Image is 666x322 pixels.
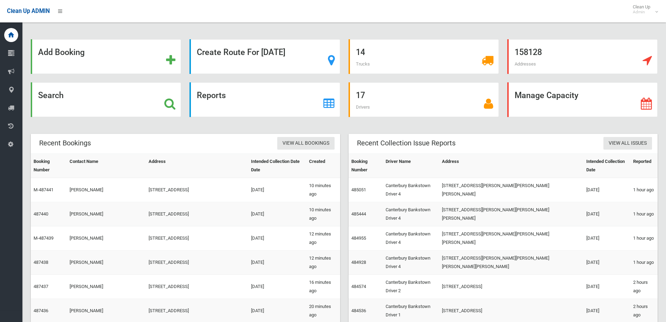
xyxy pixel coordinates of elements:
td: [DATE] [248,202,306,226]
td: [STREET_ADDRESS][PERSON_NAME][PERSON_NAME][PERSON_NAME][PERSON_NAME] [439,251,584,275]
a: Add Booking [31,39,181,74]
td: [PERSON_NAME] [67,226,146,251]
td: [DATE] [583,178,630,202]
td: 1 hour ago [630,226,658,251]
a: 484536 [351,308,366,313]
td: [PERSON_NAME] [67,178,146,202]
td: [STREET_ADDRESS] [146,251,248,275]
a: View All Issues [603,137,652,150]
strong: Reports [197,90,226,100]
td: 1 hour ago [630,202,658,226]
td: 12 minutes ago [306,226,340,251]
th: Booking Number [31,154,67,178]
a: 484928 [351,260,366,265]
a: M-487441 [34,187,53,192]
th: Intended Collection Date Date [248,154,306,178]
td: [DATE] [248,178,306,202]
a: Create Route For [DATE] [189,39,340,74]
td: [STREET_ADDRESS] [439,275,584,299]
td: 10 minutes ago [306,178,340,202]
td: [STREET_ADDRESS] [146,202,248,226]
a: 485444 [351,211,366,217]
td: [DATE] [583,226,630,251]
strong: 14 [356,47,365,57]
strong: 17 [356,90,365,100]
a: 484574 [351,284,366,289]
a: 487440 [34,211,48,217]
header: Recent Collection Issue Reports [349,136,464,150]
td: [STREET_ADDRESS][PERSON_NAME][PERSON_NAME][PERSON_NAME] [439,226,584,251]
a: View All Bookings [277,137,335,150]
td: [DATE] [583,275,630,299]
td: Canterbury Bankstown Driver 4 [383,251,439,275]
strong: Search [38,90,64,100]
span: Clean Up [629,4,657,15]
strong: Manage Capacity [515,90,578,100]
th: Booking Number [349,154,383,178]
a: 17 Drivers [349,82,499,117]
span: Trucks [356,61,370,67]
td: [STREET_ADDRESS][PERSON_NAME][PERSON_NAME][PERSON_NAME] [439,178,584,202]
td: Canterbury Bankstown Driver 4 [383,178,439,202]
strong: Create Route For [DATE] [197,47,285,57]
td: [PERSON_NAME] [67,275,146,299]
td: [PERSON_NAME] [67,202,146,226]
td: [STREET_ADDRESS] [146,226,248,251]
th: Created [306,154,340,178]
td: [DATE] [248,251,306,275]
th: Intended Collection Date [583,154,630,178]
a: 487436 [34,308,48,313]
a: Reports [189,82,340,117]
td: [DATE] [248,226,306,251]
td: 12 minutes ago [306,251,340,275]
th: Address [146,154,248,178]
span: Drivers [356,104,370,110]
span: Addresses [515,61,536,67]
td: [STREET_ADDRESS] [146,178,248,202]
small: Admin [633,9,650,15]
th: Contact Name [67,154,146,178]
a: 484955 [351,235,366,241]
td: [DATE] [583,251,630,275]
td: [STREET_ADDRESS] [146,275,248,299]
a: 158128 Addresses [507,39,658,74]
a: 487438 [34,260,48,265]
strong: Add Booking [38,47,85,57]
a: M-487439 [34,235,53,241]
a: 487437 [34,284,48,289]
td: Canterbury Bankstown Driver 2 [383,275,439,299]
td: [DATE] [248,275,306,299]
td: 1 hour ago [630,178,658,202]
a: 14 Trucks [349,39,499,74]
header: Recent Bookings [31,136,99,150]
td: 2 hours ago [630,275,658,299]
span: Clean Up ADMIN [7,8,50,14]
th: Reported [630,154,658,178]
td: 10 minutes ago [306,202,340,226]
td: 1 hour ago [630,251,658,275]
strong: 158128 [515,47,542,57]
td: 16 minutes ago [306,275,340,299]
td: Canterbury Bankstown Driver 4 [383,202,439,226]
a: Manage Capacity [507,82,658,117]
th: Driver Name [383,154,439,178]
a: Search [31,82,181,117]
th: Address [439,154,584,178]
td: [DATE] [583,202,630,226]
td: [STREET_ADDRESS][PERSON_NAME][PERSON_NAME][PERSON_NAME] [439,202,584,226]
a: 485051 [351,187,366,192]
td: Canterbury Bankstown Driver 4 [383,226,439,251]
td: [PERSON_NAME] [67,251,146,275]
